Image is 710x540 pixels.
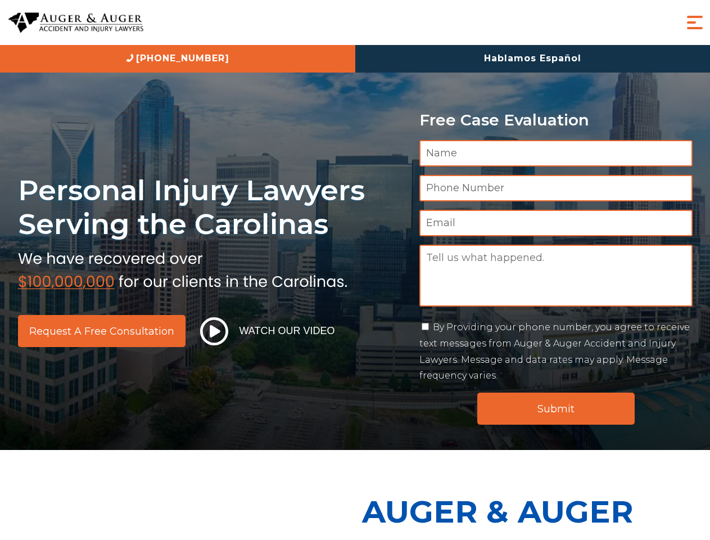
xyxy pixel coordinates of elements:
[18,315,186,347] a: Request a Free Consultation
[684,11,706,34] button: Menu
[8,12,143,33] img: Auger & Auger Accident and Injury Lawyers Logo
[419,175,693,201] input: Phone Number
[419,111,693,129] p: Free Case Evaluation
[18,247,347,290] img: sub text
[477,393,635,425] input: Submit
[419,322,690,381] label: By Providing your phone number, you agree to receive text messages from Auger & Auger Accident an...
[419,140,693,166] input: Name
[197,317,338,346] button: Watch Our Video
[29,326,174,336] span: Request a Free Consultation
[362,484,704,539] p: Auger & Auger
[419,210,693,236] input: Email
[18,173,406,241] h1: Personal Injury Lawyers Serving the Carolinas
